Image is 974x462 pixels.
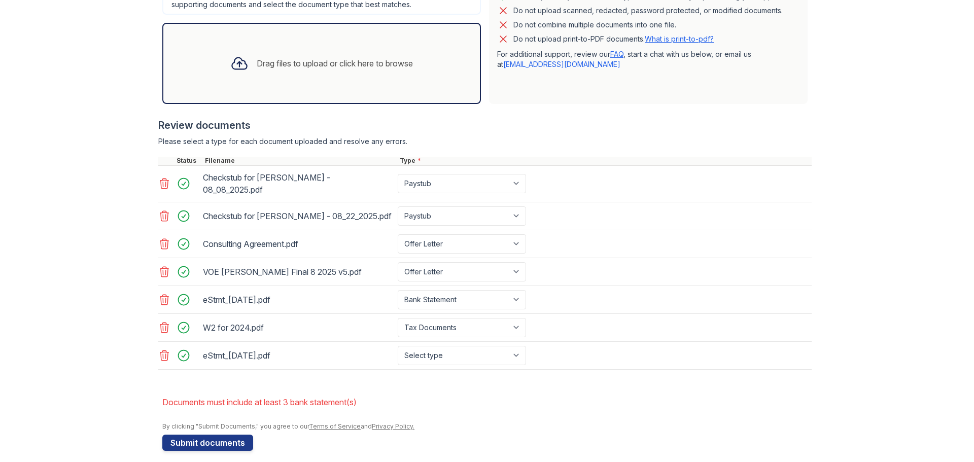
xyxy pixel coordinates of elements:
div: eStmt_[DATE].pdf [203,347,394,364]
a: FAQ [610,50,623,58]
div: Do not combine multiple documents into one file. [513,19,676,31]
div: Checkstub for [PERSON_NAME] - 08_08_2025.pdf [203,169,394,198]
div: Checkstub for [PERSON_NAME] - 08_22_2025.pdf [203,208,394,224]
p: Do not upload print-to-PDF documents. [513,34,714,44]
div: Please select a type for each document uploaded and resolve any errors. [158,136,812,147]
a: Terms of Service [309,422,361,430]
div: Do not upload scanned, redacted, password protected, or modified documents. [513,5,783,17]
div: Drag files to upload or click here to browse [257,57,413,69]
a: [EMAIL_ADDRESS][DOMAIN_NAME] [503,60,620,68]
div: Consulting Agreement.pdf [203,236,394,252]
button: Submit documents [162,435,253,451]
a: Privacy Policy. [372,422,414,430]
a: What is print-to-pdf? [645,34,714,43]
div: W2 for 2024.pdf [203,319,394,336]
div: VOE [PERSON_NAME] Final 8 2025 v5.pdf [203,264,394,280]
div: Filename [203,157,398,165]
p: For additional support, review our , start a chat with us below, or email us at [497,49,799,69]
div: By clicking "Submit Documents," you agree to our and [162,422,812,431]
div: Type [398,157,812,165]
li: Documents must include at least 3 bank statement(s) [162,392,812,412]
div: Status [175,157,203,165]
div: Review documents [158,118,812,132]
div: eStmt_[DATE].pdf [203,292,394,308]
